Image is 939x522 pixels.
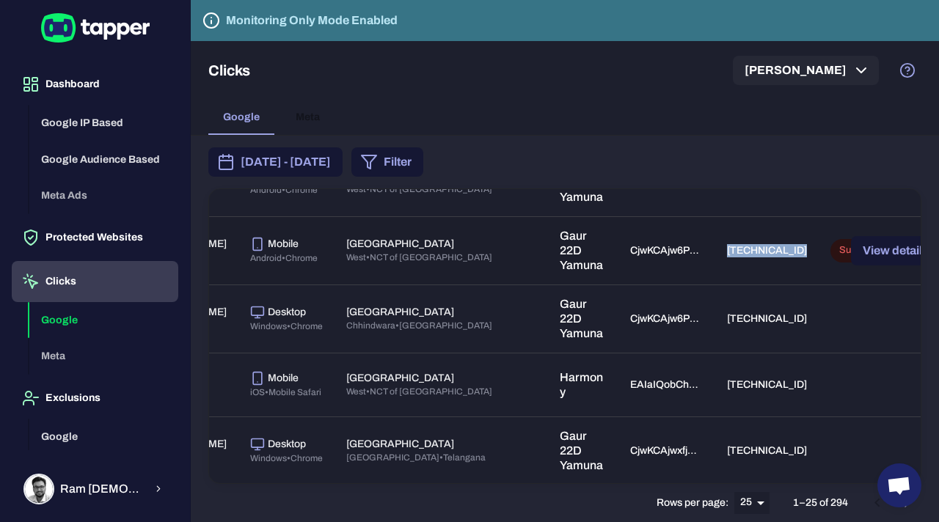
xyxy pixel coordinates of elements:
[29,152,178,164] a: Google Audience Based
[346,184,492,194] span: West • NCT of [GEOGRAPHIC_DATA]
[268,306,306,319] p: Desktop
[560,229,607,273] p: Gaur 22D Yamuna
[657,496,728,510] p: Rows per page:
[29,302,178,339] button: Google
[346,438,454,451] p: [GEOGRAPHIC_DATA]
[12,64,178,105] button: Dashboard
[346,306,454,319] p: [GEOGRAPHIC_DATA]
[268,238,299,251] p: Mobile
[793,496,848,510] p: 1–25 of 294
[241,153,331,171] span: [DATE] - [DATE]
[268,438,306,451] p: Desktop
[29,116,178,128] a: Google IP Based
[226,12,398,29] h6: Monitoring Only Mode Enabled
[12,378,178,419] button: Exclusions
[830,244,935,257] span: Suspicious Ad Click
[250,185,318,195] span: Android • Chrome
[208,147,343,177] button: [DATE] - [DATE]
[12,77,178,89] a: Dashboard
[29,105,178,141] button: Google IP Based
[250,387,321,397] span: iOS • Mobile Safari
[715,284,819,353] td: [TECHNICAL_ID]
[202,12,220,29] svg: Tapper is not blocking any fraudulent activity for this domain
[12,217,178,258] button: Protected Websites
[346,238,454,251] p: [GEOGRAPHIC_DATA]
[346,252,492,262] span: West • NCT of [GEOGRAPHIC_DATA]
[560,370,607,400] p: Harmony
[346,452,486,463] span: [GEOGRAPHIC_DATA] • Telangana
[715,416,819,485] td: [TECHNICAL_ID]
[734,492,770,513] div: 25
[29,429,178,441] a: Google
[733,56,879,85] button: [PERSON_NAME]
[351,147,423,177] button: Filter
[12,261,178,302] button: Clicks
[630,312,704,326] div: CjwKCAjw6P3GBhBVEiwAJPjmLgNPWwg9HqOCuHonvqCxnlJzAcfqxWqt4UTAAb5otpy2KjFzpDPJsxoCfoQQAvD_BwE
[29,141,178,178] button: Google Audience Based
[208,62,250,79] h5: Clicks
[29,312,178,325] a: Google
[250,253,318,263] span: Android • Chrome
[346,372,454,385] p: [GEOGRAPHIC_DATA]
[346,386,492,397] span: West • NCT of [GEOGRAPHIC_DATA]
[25,475,53,503] img: Ram Krishna
[12,391,178,403] a: Exclusions
[250,321,323,331] span: Windows • Chrome
[29,419,178,455] button: Google
[12,274,178,287] a: Clicks
[250,453,323,463] span: Windows • Chrome
[630,244,704,257] div: CjwKCAjw6P3GBhBVEiwAJPjmLklaYSg3qkqJRm3jUM7oQiFFTH3y20oFrNUeq7Zl-pj6sqGencc0dhoCMZgQAvD_BwE
[877,463,921,507] div: Open chat
[715,353,819,416] td: [TECHNICAL_ID]
[346,320,492,331] span: Chhindwara • [GEOGRAPHIC_DATA]
[60,482,145,496] span: Ram [DEMOGRAPHIC_DATA]
[12,468,178,510] button: Ram KrishnaRam [DEMOGRAPHIC_DATA]
[715,216,819,284] td: [TECHNICAL_ID]
[12,230,178,243] a: Protected Websites
[630,444,704,457] div: CjwKCAjwxfjGBhAUEiwAKWPwDr9AuBoI6689Oa1gyzDDWIYyxo8RcsALWzyWTuucsf_gRyXRDp28GRoC9lwQAvD_BwE
[268,372,299,385] p: Mobile
[223,111,260,124] span: Google
[560,429,607,473] p: Gaur 22D Yamuna
[560,297,607,341] p: Gaur 22D Yamuna
[630,378,704,391] div: EAIaIQobChMItcTn5cCHkAMVRqhmAh1jLB5KEAAYASACEgJ3-_D_BwE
